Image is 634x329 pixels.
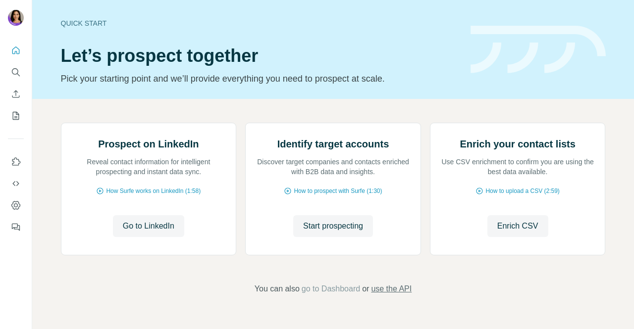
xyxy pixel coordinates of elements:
[98,137,199,151] h2: Prospect on LinkedIn
[8,218,24,236] button: Feedback
[8,85,24,103] button: Enrich CSV
[303,220,363,232] span: Start prospecting
[8,10,24,26] img: Avatar
[61,18,459,28] div: Quick start
[256,157,411,177] p: Discover target companies and contacts enriched with B2B data and insights.
[61,46,459,66] h1: Let’s prospect together
[371,283,412,295] button: use the API
[294,187,382,195] span: How to prospect with Surfe (1:30)
[277,137,389,151] h2: Identify target accounts
[8,196,24,214] button: Dashboard
[8,153,24,171] button: Use Surfe on LinkedIn
[8,175,24,192] button: Use Surfe API
[460,137,575,151] h2: Enrich your contact lists
[61,72,459,86] p: Pick your starting point and we’ll provide everything you need to prospect at scale.
[8,107,24,125] button: My lists
[362,283,369,295] span: or
[113,215,184,237] button: Go to LinkedIn
[255,283,300,295] span: You can also
[497,220,538,232] span: Enrich CSV
[8,42,24,59] button: Quick start
[487,215,548,237] button: Enrich CSV
[123,220,174,232] span: Go to LinkedIn
[302,283,360,295] button: go to Dashboard
[71,157,226,177] p: Reveal contact information for intelligent prospecting and instant data sync.
[440,157,595,177] p: Use CSV enrichment to confirm you are using the best data available.
[471,26,606,74] img: banner
[485,187,559,195] span: How to upload a CSV (2:59)
[8,63,24,81] button: Search
[293,215,373,237] button: Start prospecting
[106,187,201,195] span: How Surfe works on LinkedIn (1:58)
